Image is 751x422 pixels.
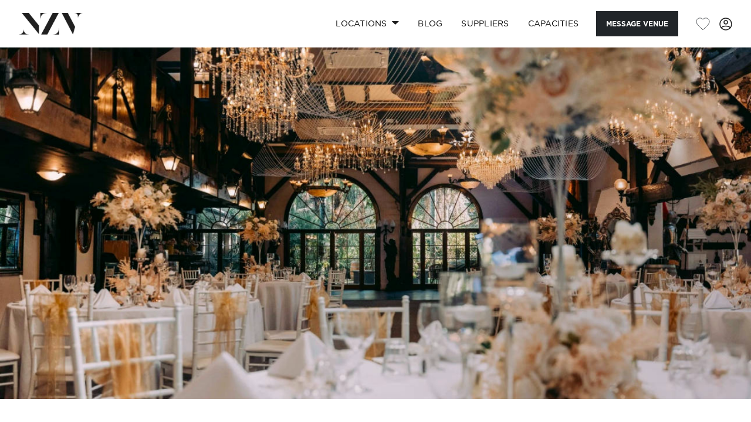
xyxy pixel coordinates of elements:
a: Capacities [519,11,588,36]
button: Message Venue [596,11,678,36]
a: SUPPLIERS [452,11,518,36]
img: nzv-logo.png [19,13,83,34]
a: Locations [326,11,408,36]
a: BLOG [408,11,452,36]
